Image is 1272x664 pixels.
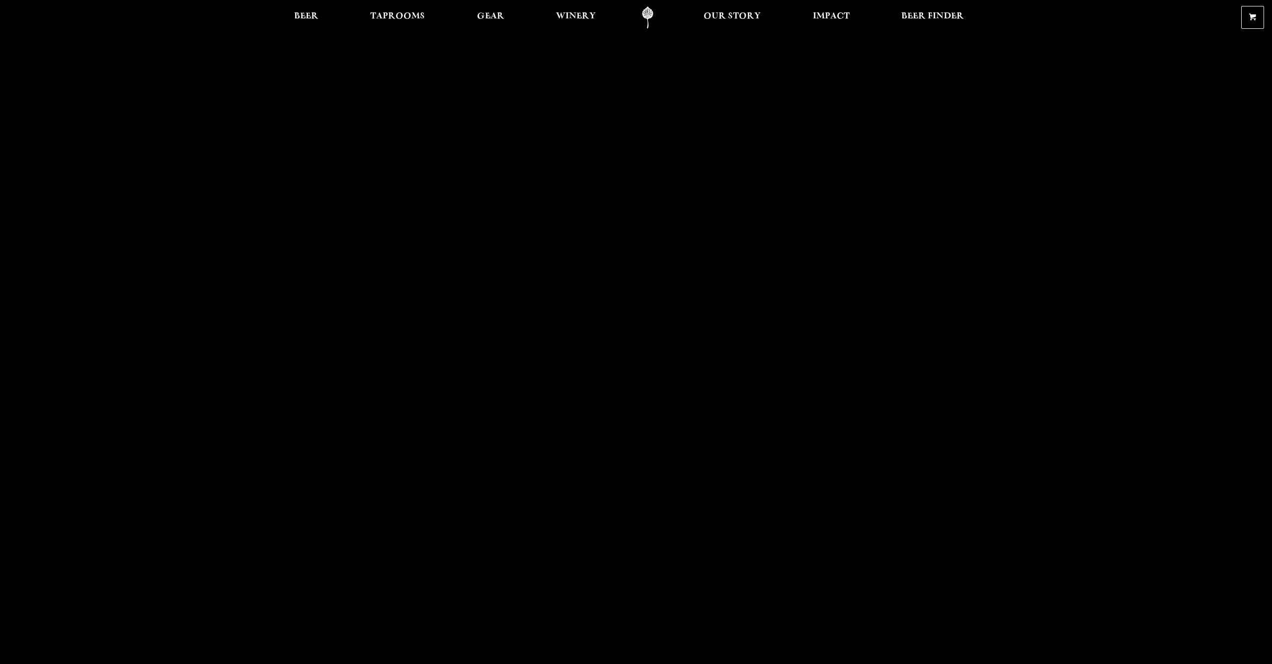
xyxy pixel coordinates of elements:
a: Gear [471,6,511,29]
span: Impact [813,12,850,20]
a: Winery [550,6,602,29]
span: Our Story [704,12,761,20]
a: Odell Home [629,6,666,29]
span: Gear [477,12,504,20]
a: Taprooms [364,6,431,29]
span: Winery [556,12,596,20]
a: Impact [806,6,856,29]
span: Taprooms [370,12,425,20]
a: Beer Finder [895,6,970,29]
a: Beer [288,6,325,29]
a: Our Story [697,6,767,29]
span: Beer Finder [901,12,964,20]
span: Beer [294,12,318,20]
